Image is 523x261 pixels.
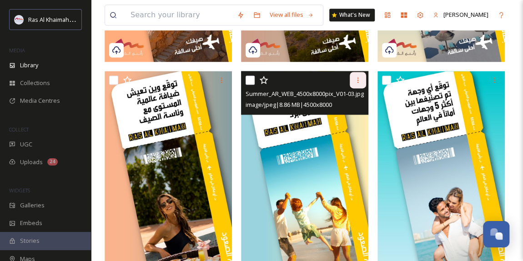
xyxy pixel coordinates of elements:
[20,61,38,70] span: Library
[483,221,509,247] button: Open Chat
[20,96,60,105] span: Media Centres
[428,6,493,24] a: [PERSON_NAME]
[20,219,42,227] span: Embeds
[28,15,157,24] span: Ras Al Khaimah Tourism Development Authority
[329,9,375,21] a: What's New
[20,140,32,149] span: UGC
[47,158,58,166] div: 24
[246,100,332,109] span: image/jpeg | 8.86 MB | 4500 x 8000
[9,47,25,54] span: MEDIA
[20,79,50,87] span: Collections
[9,126,29,133] span: COLLECT
[265,6,318,24] a: View all files
[246,90,364,98] span: Summer_AR_WEB_4500x8000pix_V01-03.jpg
[15,15,24,24] img: Logo_RAKTDA_RGB-01.png
[126,5,232,25] input: Search your library
[20,158,43,166] span: Uploads
[443,10,488,19] span: [PERSON_NAME]
[20,201,45,210] span: Galleries
[9,187,30,194] span: WIDGETS
[20,236,40,245] span: Stories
